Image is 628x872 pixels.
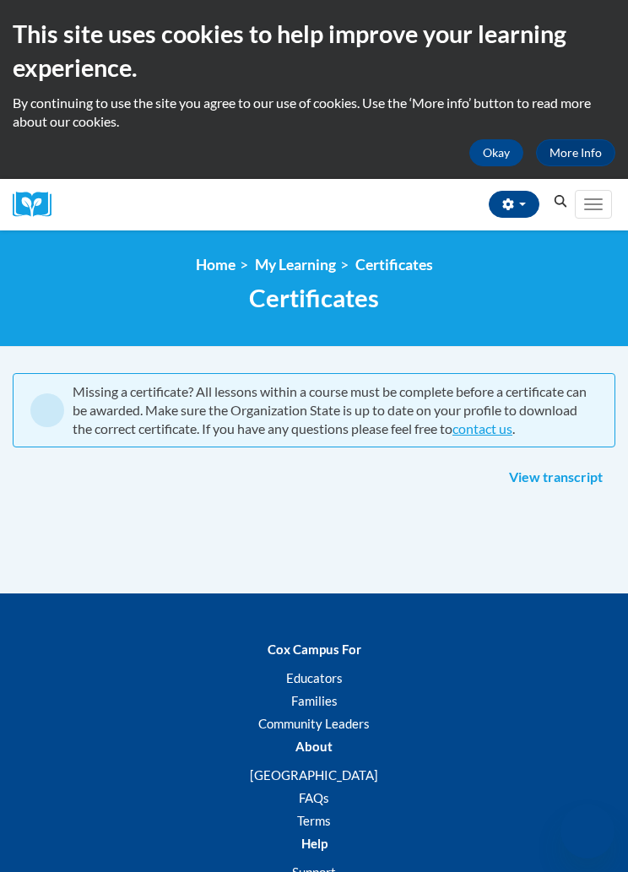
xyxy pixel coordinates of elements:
h2: This site uses cookies to help improve your learning experience. [13,17,615,85]
a: Cox Campus [13,192,63,218]
span: Certificates [249,283,379,312]
a: FAQs [299,790,329,805]
img: Logo brand [13,192,63,218]
a: contact us [452,420,512,436]
a: Educators [286,670,343,685]
b: About [295,739,333,754]
button: Search [548,192,573,212]
p: By continuing to use the site you agree to our use of cookies. Use the ‘More info’ button to read... [13,94,615,131]
iframe: Button to launch messaging window [560,804,614,858]
button: Account Settings [489,191,539,218]
a: Certificates [355,256,433,274]
b: Cox Campus For [268,642,361,657]
a: Home [196,256,235,274]
button: Okay [469,139,523,166]
a: My Learning [255,256,336,274]
div: Missing a certificate? All lessons within a course must be complete before a certificate can be a... [73,382,598,438]
a: Families [291,693,338,708]
b: Help [301,836,328,851]
a: [GEOGRAPHIC_DATA] [250,767,378,783]
a: More Info [536,139,615,166]
a: Community Leaders [258,716,370,731]
a: Terms [297,813,331,828]
div: Main menu [573,179,615,230]
a: View transcript [496,464,615,491]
